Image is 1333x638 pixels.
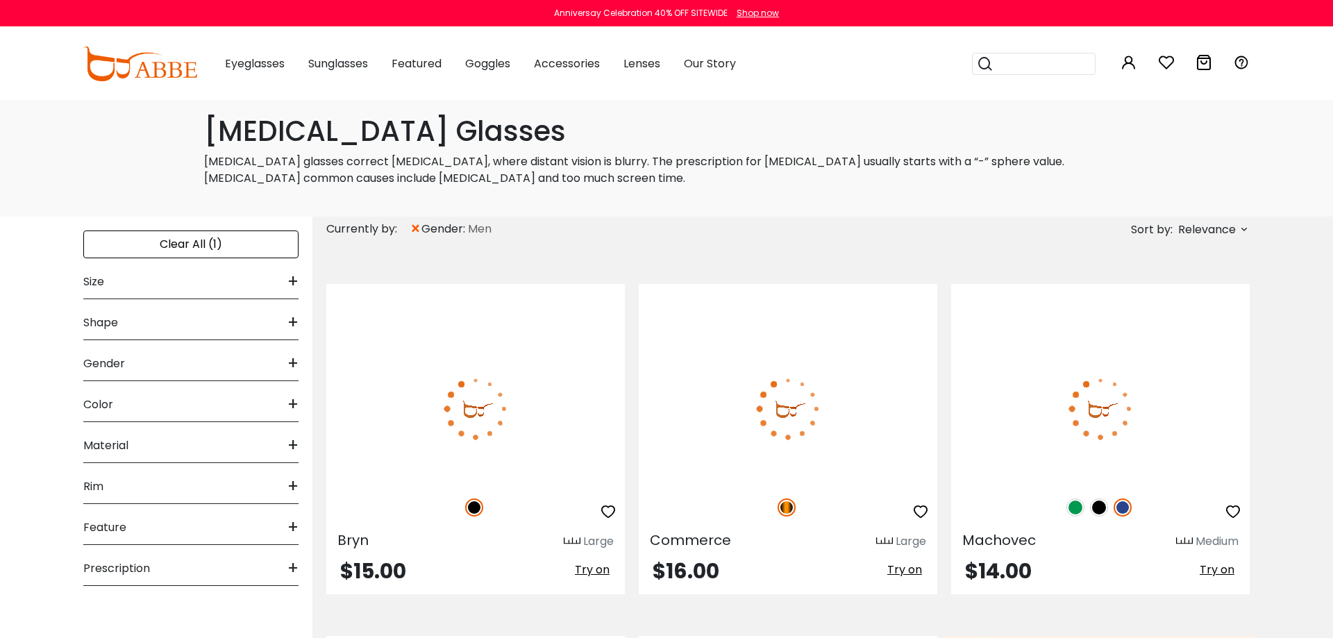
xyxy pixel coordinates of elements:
[623,56,660,72] span: Lenses
[287,552,299,585] span: +
[1196,561,1239,579] button: Try on
[287,306,299,339] span: +
[287,388,299,421] span: +
[83,511,126,544] span: Feature
[326,217,410,242] div: Currently by:
[468,221,492,237] span: Men
[737,7,779,19] div: Shop now
[308,56,368,72] span: Sunglasses
[83,388,113,421] span: Color
[287,511,299,544] span: +
[392,56,442,72] span: Featured
[326,334,625,483] img: Black Bryn - Acetate ,Universal Bridge Fit
[876,537,893,547] img: size ruler
[1090,498,1108,517] img: Black
[887,562,922,578] span: Try on
[1114,498,1132,517] img: Blue
[340,556,406,586] span: $15.00
[896,533,926,550] div: Large
[83,230,299,258] div: Clear All (1)
[287,265,299,299] span: +
[650,530,731,550] span: Commerce
[883,561,926,579] button: Try on
[730,7,779,19] a: Shop now
[83,265,104,299] span: Size
[965,556,1032,586] span: $14.00
[778,498,796,517] img: Tortoise
[575,562,610,578] span: Try on
[83,470,103,503] span: Rim
[410,217,421,242] span: ×
[287,347,299,380] span: +
[421,221,468,237] span: gender:
[287,470,299,503] span: +
[534,56,600,72] span: Accessories
[564,537,580,547] img: size ruler
[962,530,1036,550] span: Machovec
[1066,498,1084,517] img: Green
[653,556,719,586] span: $16.00
[465,56,510,72] span: Goggles
[583,533,614,550] div: Large
[204,115,1129,148] h1: [MEDICAL_DATA] Glasses
[225,56,285,72] span: Eyeglasses
[951,334,1250,483] img: Blue Machovec - Acetate ,Universal Bridge Fit
[1176,537,1193,547] img: size ruler
[554,7,728,19] div: Anniversay Celebration 40% OFF SITEWIDE
[204,153,1129,187] p: [MEDICAL_DATA] glasses correct [MEDICAL_DATA], where distant vision is blurry. The prescription f...
[1196,533,1239,550] div: Medium
[337,530,369,550] span: Bryn
[571,561,614,579] button: Try on
[83,47,197,81] img: abbeglasses.com
[1178,217,1236,242] span: Relevance
[83,429,128,462] span: Material
[83,306,118,339] span: Shape
[83,552,150,585] span: Prescription
[684,56,736,72] span: Our Story
[639,334,937,483] img: Tortoise Commerce - TR ,Adjust Nose Pads
[1131,221,1173,237] span: Sort by:
[465,498,483,517] img: Black
[1200,562,1234,578] span: Try on
[287,429,299,462] span: +
[83,347,125,380] span: Gender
